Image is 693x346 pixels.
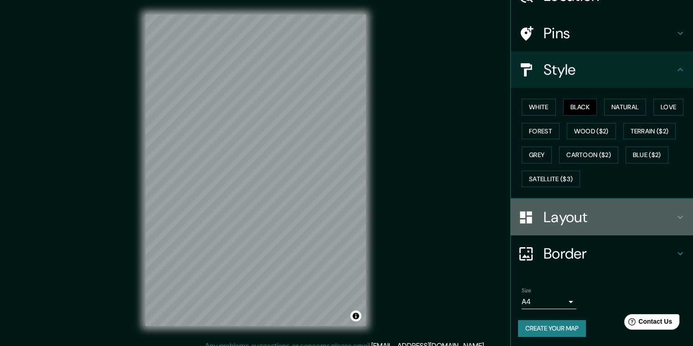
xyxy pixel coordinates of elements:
button: Blue ($2) [626,147,668,163]
h4: Layout [544,208,675,226]
button: Black [563,99,597,116]
iframe: Help widget launcher [612,310,683,336]
button: Love [653,99,683,116]
label: Size [522,287,531,295]
button: Create your map [518,320,586,337]
button: Wood ($2) [567,123,616,140]
button: Cartoon ($2) [559,147,618,163]
div: A4 [522,295,576,309]
div: Layout [511,199,693,235]
button: Forest [522,123,560,140]
canvas: Map [145,15,366,326]
button: Natural [604,99,646,116]
button: Terrain ($2) [623,123,676,140]
h4: Style [544,61,675,79]
div: Border [511,235,693,272]
button: Toggle attribution [350,310,361,321]
button: White [522,99,556,116]
button: Grey [522,147,552,163]
div: Style [511,51,693,88]
div: Pins [511,15,693,51]
h4: Pins [544,24,675,42]
button: Satellite ($3) [522,171,580,188]
h4: Border [544,244,675,263]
